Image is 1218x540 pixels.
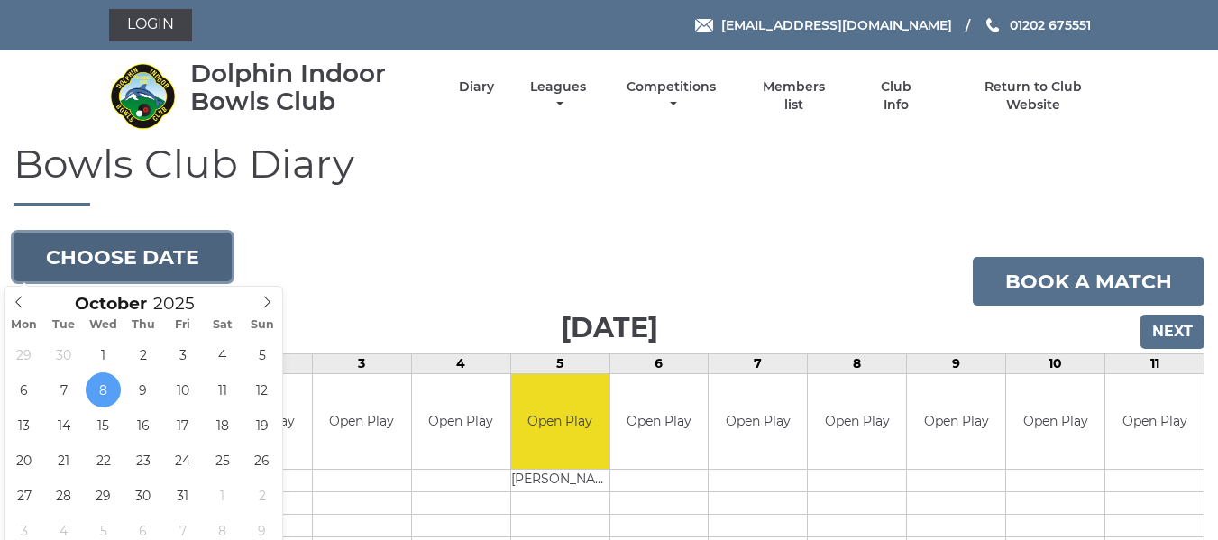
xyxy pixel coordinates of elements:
[86,407,121,443] span: October 15, 2025
[165,337,200,372] span: October 3, 2025
[510,354,609,374] td: 5
[808,354,907,374] td: 8
[6,337,41,372] span: September 29, 2025
[205,443,240,478] span: October 25, 2025
[695,19,713,32] img: Email
[46,372,81,407] span: October 7, 2025
[907,374,1005,469] td: Open Play
[721,17,952,33] span: [EMAIL_ADDRESS][DOMAIN_NAME]
[125,443,160,478] span: October 23, 2025
[244,478,279,513] span: November 2, 2025
[125,407,160,443] span: October 16, 2025
[190,59,427,115] div: Dolphin Indoor Bowls Club
[205,337,240,372] span: October 4, 2025
[86,443,121,478] span: October 22, 2025
[165,443,200,478] span: October 24, 2025
[75,296,147,313] span: Scroll to increment
[44,319,84,331] span: Tue
[165,407,200,443] span: October 17, 2025
[526,78,591,114] a: Leagues
[984,15,1091,35] a: Phone us 01202 675551
[163,319,203,331] span: Fri
[1105,374,1204,469] td: Open Play
[84,319,124,331] span: Wed
[623,78,721,114] a: Competitions
[244,337,279,372] span: October 5, 2025
[109,62,177,130] img: Dolphin Indoor Bowls Club
[165,478,200,513] span: October 31, 2025
[6,407,41,443] span: October 13, 2025
[986,18,999,32] img: Phone us
[609,354,709,374] td: 6
[203,319,243,331] span: Sat
[1010,17,1091,33] span: 01202 675551
[14,142,1204,206] h1: Bowls Club Diary
[125,337,160,372] span: October 2, 2025
[165,372,200,407] span: October 10, 2025
[1006,354,1105,374] td: 10
[205,478,240,513] span: November 1, 2025
[46,443,81,478] span: October 21, 2025
[109,9,192,41] a: Login
[86,478,121,513] span: October 29, 2025
[6,478,41,513] span: October 27, 2025
[511,374,609,469] td: Open Play
[147,293,217,314] input: Scroll to increment
[709,374,807,469] td: Open Play
[312,354,411,374] td: 3
[244,407,279,443] span: October 19, 2025
[5,319,44,331] span: Mon
[6,443,41,478] span: October 20, 2025
[511,469,609,491] td: [PERSON_NAME]
[244,443,279,478] span: October 26, 2025
[412,374,510,469] td: Open Play
[1006,374,1104,469] td: Open Play
[867,78,926,114] a: Club Info
[125,372,160,407] span: October 9, 2025
[1140,315,1204,349] input: Next
[610,374,709,469] td: Open Play
[709,354,808,374] td: 7
[808,374,906,469] td: Open Play
[243,319,282,331] span: Sun
[86,337,121,372] span: October 1, 2025
[313,374,411,469] td: Open Play
[695,15,952,35] a: Email [EMAIL_ADDRESS][DOMAIN_NAME]
[205,407,240,443] span: October 18, 2025
[907,354,1006,374] td: 9
[957,78,1109,114] a: Return to Club Website
[14,233,232,281] button: Choose date
[205,372,240,407] span: October 11, 2025
[752,78,835,114] a: Members list
[6,372,41,407] span: October 6, 2025
[86,372,121,407] span: October 8, 2025
[46,407,81,443] span: October 14, 2025
[125,478,160,513] span: October 30, 2025
[973,257,1204,306] a: Book a match
[46,337,81,372] span: September 30, 2025
[411,354,510,374] td: 4
[244,372,279,407] span: October 12, 2025
[124,319,163,331] span: Thu
[459,78,494,96] a: Diary
[1105,354,1204,374] td: 11
[46,478,81,513] span: October 28, 2025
